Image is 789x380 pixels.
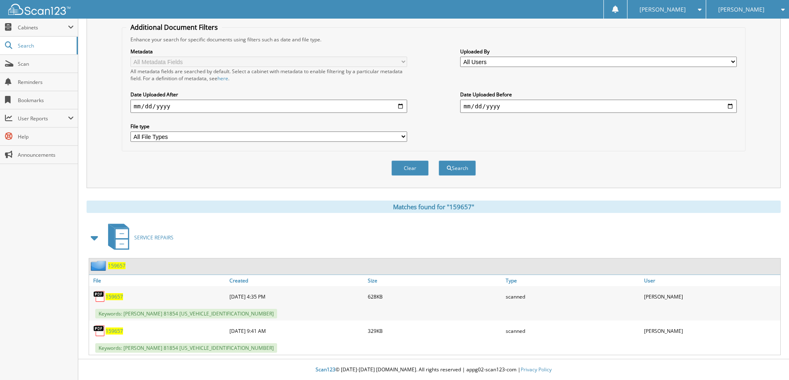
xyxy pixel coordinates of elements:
label: Date Uploaded Before [460,91,737,98]
span: [PERSON_NAME] [718,7,765,12]
a: 159657 [108,262,125,269]
label: Date Uploaded After [130,91,407,98]
input: start [130,100,407,113]
div: scanned [504,288,642,305]
button: Clear [391,160,429,176]
img: PDF.png [93,290,106,303]
a: Type [504,275,642,286]
a: File [89,275,227,286]
span: User Reports [18,115,68,122]
a: 159657 [106,327,123,335]
span: Scan123 [316,366,335,373]
img: folder2.png [91,261,108,271]
a: SERVICE REPAIRS [103,221,174,254]
img: PDF.png [93,325,106,337]
legend: Additional Document Filters [126,23,222,32]
div: All metadata fields are searched by default. Select a cabinet with metadata to enable filtering b... [130,68,407,82]
div: Enhance your search for specific documents using filters such as date and file type. [126,36,741,43]
a: User [642,275,780,286]
span: Help [18,133,74,140]
label: Metadata [130,48,407,55]
span: Search [18,42,72,49]
div: scanned [504,323,642,339]
a: Privacy Policy [521,366,552,373]
div: Matches found for "159657" [87,201,781,213]
a: here [217,75,228,82]
div: [PERSON_NAME] [642,323,780,339]
span: Reminders [18,79,74,86]
span: Announcements [18,151,74,158]
label: Uploaded By [460,48,737,55]
iframe: Chat Widget [748,340,789,380]
span: Cabinets [18,24,68,31]
div: [DATE] 4:35 PM [227,288,366,305]
div: 628KB [366,288,504,305]
label: File type [130,123,407,130]
span: Keywords: [PERSON_NAME] 81854 [US_VEHICLE_IDENTIFICATION_NUMBER] [95,309,277,318]
span: SERVICE REPAIRS [134,234,174,241]
div: © [DATE]-[DATE] [DOMAIN_NAME]. All rights reserved | appg02-scan123-com | [78,360,789,380]
button: Search [439,160,476,176]
div: [DATE] 9:41 AM [227,323,366,339]
a: Size [366,275,504,286]
div: [PERSON_NAME] [642,288,780,305]
span: Keywords: [PERSON_NAME] 81854 [US_VEHICLE_IDENTIFICATION_NUMBER] [95,343,277,353]
span: Scan [18,60,74,67]
span: Bookmarks [18,97,74,104]
a: Created [227,275,366,286]
a: 159657 [106,293,123,300]
input: end [460,100,737,113]
span: [PERSON_NAME] [639,7,686,12]
img: scan123-logo-white.svg [8,4,70,15]
div: 329KB [366,323,504,339]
